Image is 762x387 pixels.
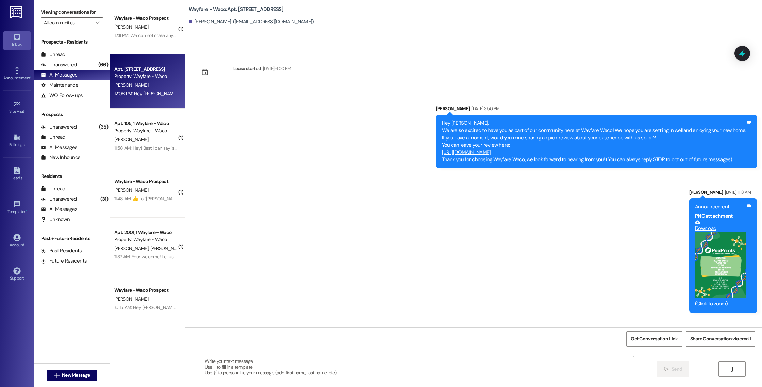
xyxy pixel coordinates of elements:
span: Send [672,366,682,373]
span: [PERSON_NAME] [114,296,148,302]
div: Apt. [STREET_ADDRESS] [114,66,177,73]
div: Unanswered [41,196,77,203]
span: Share Conversation via email [690,335,751,342]
span: • [30,74,31,79]
div: Apt. 105, 1 Wayfare - Waco [114,120,177,127]
i:  [54,373,59,378]
div: Maintenance [41,82,78,89]
div: All Messages [41,206,77,213]
b: Wayfare - Waco: Apt. [STREET_ADDRESS] [189,6,283,13]
div: Unanswered [41,123,77,131]
div: 12:08 PM: Hey [PERSON_NAME], I have put a work order in for your patio door. [114,90,267,97]
div: Property: Wayfare - Waco [114,236,177,243]
div: All Messages [41,71,77,79]
div: (35) [97,122,110,132]
button: Get Conversation Link [626,331,682,347]
span: • [24,108,26,113]
a: Download [695,220,746,232]
span: [PERSON_NAME] [114,82,148,88]
div: 11:37 AM: Your welcome! Let us know if you need anything. [114,254,227,260]
a: Leads [3,165,31,183]
div: Apt. [STREET_ADDRESS] [114,338,177,345]
span: Get Conversation Link [631,335,678,342]
div: [DATE] 11:13 AM [723,189,751,196]
a: [URL][DOMAIN_NAME] [442,149,491,156]
div: Property: Wayfare - Waco [114,127,177,134]
div: Residents [34,173,110,180]
div: (Click to zoom) [695,300,746,307]
a: Site Visit • [3,98,31,117]
i:  [664,367,669,372]
a: Templates • [3,199,31,217]
div: [DATE] 6:00 PM [261,65,291,72]
div: [PERSON_NAME] [436,105,757,115]
div: New Inbounds [41,154,80,161]
span: [PERSON_NAME] [114,187,148,193]
div: 12:11 PM: We can not make any commitments until we sell our house. We are still interested but ha... [114,32,331,38]
button: Zoom image [695,232,746,298]
span: • [26,208,27,213]
div: Past + Future Residents [34,235,110,242]
div: Property: Wayfare - Waco [114,73,177,80]
div: (31) [99,194,110,204]
span: [PERSON_NAME] [150,245,184,251]
div: Prospects + Residents [34,38,110,46]
div: 11:58 AM: Hey! Best I can say is [DATE]. The [DEMOGRAPHIC_DATA] that runs this job site pays us o... [114,145,460,151]
span: [PERSON_NAME] [114,24,148,30]
div: (66) [97,60,110,70]
a: Inbox [3,31,31,50]
a: Buildings [3,132,31,150]
div: Lease started [233,65,261,72]
b: PNG attachment [695,213,733,219]
div: Unread [41,51,65,58]
span: [PERSON_NAME] [114,245,150,251]
img: ResiDesk Logo [10,6,24,18]
button: Send [657,361,690,377]
a: Account [3,232,31,250]
div: Wayfare - Waco Prospect [114,287,177,294]
i:  [96,20,99,26]
div: [DATE] 3:50 PM [470,105,499,112]
label: Viewing conversations for [41,7,103,17]
div: Announcement: [695,203,746,211]
a: Support [3,265,31,284]
div: Past Residents [41,247,82,254]
div: Prospects [34,111,110,118]
div: Unread [41,185,65,192]
div: Apt. 2001, 1 Wayfare - Waco [114,229,177,236]
div: [PERSON_NAME] [689,189,757,198]
i:  [729,367,734,372]
div: Unanswered [41,61,77,68]
div: Wayfare - Waco Prospect [114,15,177,22]
div: Unread [41,134,65,141]
div: WO Follow-ups [41,92,83,99]
div: 10:15 AM: Hey [PERSON_NAME], we sent your new lease agreement over to be E-signed. Please let me ... [114,304,380,310]
div: Unknown [41,216,70,223]
button: Share Conversation via email [686,331,755,347]
div: [PERSON_NAME]. ([EMAIL_ADDRESS][DOMAIN_NAME]) [189,18,314,26]
div: All Messages [41,144,77,151]
button: New Message [47,370,97,381]
div: 11:48 AM: ​👍​ to “ [PERSON_NAME] (Wayfare - Waco): Hey [PERSON_NAME]! We are still waiting for th... [114,196,577,202]
div: Wayfare - Waco Prospect [114,178,177,185]
span: New Message [62,372,90,379]
span: [PERSON_NAME] [114,136,148,142]
input: All communities [44,17,92,28]
div: Future Residents [41,257,87,265]
div: Hey [PERSON_NAME], We are so excited to have you as part of our community here at Wayfare Waco! W... [442,120,746,164]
